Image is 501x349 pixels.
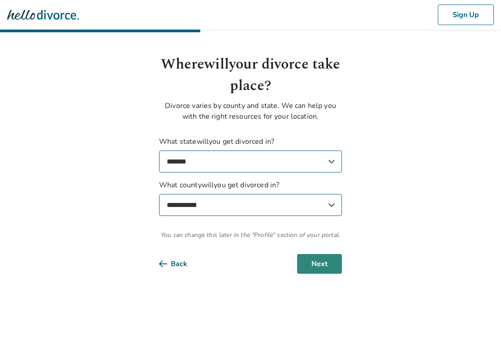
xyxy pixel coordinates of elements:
[7,6,79,24] img: Hello Divorce Logo
[159,194,342,216] select: What countywillyou get divorced in?
[159,54,342,97] h1: Where will your divorce take place?
[159,180,342,216] label: What county will you get divorced in?
[297,254,342,274] button: Next
[159,230,342,240] span: You can change this later in the "Profile" section of your portal.
[456,306,501,349] iframe: Chat Widget
[159,100,342,122] p: Divorce varies by county and state. We can help you with the right resources for your location.
[159,136,342,172] label: What state will you get divorced in?
[159,254,202,274] button: Back
[159,151,342,172] select: What statewillyou get divorced in?
[438,4,494,25] button: Sign Up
